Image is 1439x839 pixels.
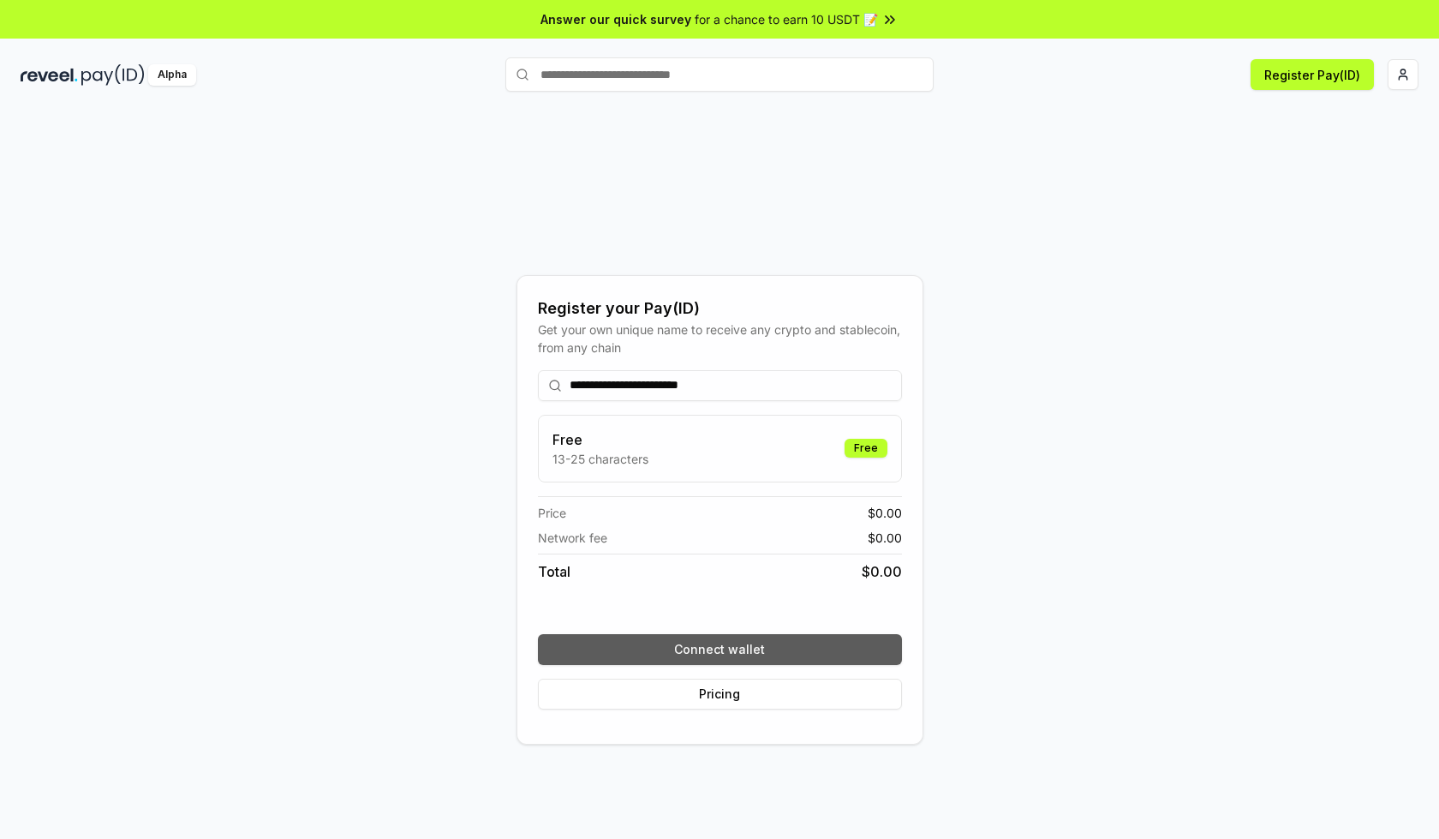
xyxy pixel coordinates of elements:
button: Connect wallet [538,634,902,665]
span: for a chance to earn 10 USDT 📝 [695,10,878,28]
span: Network fee [538,529,607,547]
p: 13-25 characters [552,450,648,468]
img: pay_id [81,64,145,86]
span: $ 0.00 [868,529,902,547]
div: Alpha [148,64,196,86]
div: Register your Pay(ID) [538,297,902,321]
span: Total [538,561,570,582]
h3: Free [552,429,648,450]
span: $ 0.00 [862,561,902,582]
img: reveel_dark [21,64,78,86]
button: Pricing [538,679,902,710]
div: Get your own unique name to receive any crypto and stablecoin, from any chain [538,321,902,357]
div: Free [845,439,887,458]
span: Price [538,504,566,522]
span: $ 0.00 [868,504,902,522]
span: Answer our quick survey [540,10,691,28]
button: Register Pay(ID) [1251,59,1374,90]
